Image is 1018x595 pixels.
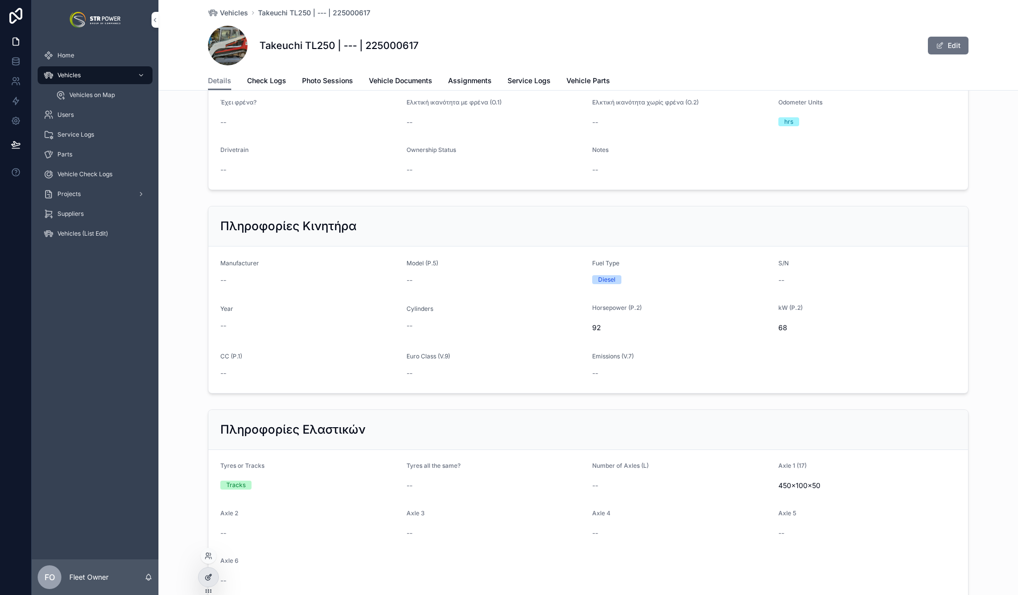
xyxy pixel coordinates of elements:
span: Axle 4 [592,509,611,517]
span: Home [57,51,74,59]
span: S/N [778,259,789,267]
span: Vehicles on Map [69,91,115,99]
span: Suppliers [57,210,84,218]
span: Ελκτική ικανότητα χωρίς φρένα (Ο.2) [592,99,699,106]
div: Tracks [226,481,246,490]
span: Details [208,76,231,86]
span: CC (P.1) [220,352,242,360]
span: -- [407,117,412,127]
a: Home [38,47,153,64]
a: Projects [38,185,153,203]
span: -- [220,576,226,586]
span: Vehicle Parts [566,76,610,86]
span: 68 [778,323,957,333]
span: Service Logs [508,76,551,86]
span: Vehicle Documents [369,76,432,86]
span: Emissions (V.7) [592,352,634,360]
a: Parts [38,146,153,163]
span: Odometer Units [778,99,822,106]
span: Tyres or Tracks [220,462,264,469]
a: Suppliers [38,205,153,223]
span: Check Logs [247,76,286,86]
span: Assignments [448,76,492,86]
span: Ελκτική ικανότητα με φρένα (Ο.1) [407,99,502,106]
span: Users [57,111,74,119]
span: Euro Class (V.9) [407,352,450,360]
span: -- [220,117,226,127]
span: Service Logs [57,131,94,139]
span: kW (P.2) [778,304,803,311]
span: Drivetrain [220,146,249,153]
span: -- [592,117,598,127]
span: -- [407,165,412,175]
a: Users [38,106,153,124]
h1: Takeuchi TL250 | --- | 225000617 [259,39,418,52]
span: -- [407,368,412,378]
span: Έχει φρένα? [220,99,256,106]
span: Vehicles [57,71,81,79]
span: -- [407,528,412,538]
span: 92 [592,323,770,333]
a: Photo Sessions [302,72,353,92]
span: FO [45,571,55,583]
span: Model (P.5) [407,259,438,267]
a: Vehicle Check Logs [38,165,153,183]
span: Axle 2 [220,509,238,517]
span: Notes [592,146,609,153]
span: Projects [57,190,81,198]
span: Axle 1 (17) [778,462,807,469]
span: -- [220,275,226,285]
span: -- [220,321,226,331]
img: App logo [70,12,120,28]
span: -- [592,481,598,491]
h2: Πληροφορίες Κινητήρα [220,218,356,234]
span: Axle 6 [220,557,239,564]
button: Edit [928,37,968,54]
a: Vehicles [38,66,153,84]
span: -- [220,165,226,175]
a: Vehicles (List Edit) [38,225,153,243]
div: scrollable content [32,40,158,255]
a: Takeuchi TL250 | --- | 225000617 [258,8,370,18]
span: 450x100x50 [778,481,957,491]
span: Vehicle Check Logs [57,170,112,178]
span: Number of Axles (L) [592,462,649,469]
span: -- [220,528,226,538]
span: -- [592,528,598,538]
span: -- [407,275,412,285]
span: -- [407,481,412,491]
span: Horsepower (P.2) [592,304,642,311]
span: -- [592,368,598,378]
a: Vehicle Documents [369,72,432,92]
div: hrs [784,117,793,126]
span: Vehicles [220,8,248,18]
a: Service Logs [38,126,153,144]
span: -- [407,321,412,331]
span: Photo Sessions [302,76,353,86]
span: Fuel Type [592,259,619,267]
a: Check Logs [247,72,286,92]
span: Vehicles (List Edit) [57,230,108,238]
p: Fleet Owner [69,572,108,582]
span: Axle 5 [778,509,796,517]
div: Diesel [598,275,615,284]
span: Parts [57,150,72,158]
span: -- [220,368,226,378]
span: Ownership Status [407,146,456,153]
a: Details [208,72,231,91]
a: Vehicle Parts [566,72,610,92]
span: Axle 3 [407,509,425,517]
span: -- [592,165,598,175]
span: Tyres all the same? [407,462,460,469]
span: -- [778,528,784,538]
h2: Πληροφορίες Ελαστικών [220,422,365,438]
a: Assignments [448,72,492,92]
span: Manufacturer [220,259,259,267]
span: Cylinders [407,305,433,313]
span: -- [778,275,784,285]
a: Vehicles on Map [50,86,153,104]
a: Vehicles [208,8,248,18]
span: Year [220,305,233,313]
a: Service Logs [508,72,551,92]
